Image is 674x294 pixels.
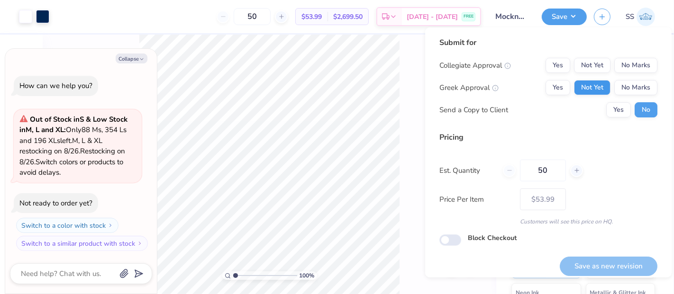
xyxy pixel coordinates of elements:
[108,223,113,228] img: Switch to a color with stock
[439,60,511,71] div: Collegiate Approval
[137,241,143,246] img: Switch to a similar product with stock
[439,82,499,93] div: Greek Approval
[626,11,634,22] span: SS
[464,13,474,20] span: FREE
[439,105,508,116] div: Send a Copy to Client
[116,53,147,63] button: Collapse
[439,132,657,143] div: Pricing
[439,37,657,48] div: Submit for
[301,12,322,22] span: $53.99
[16,236,148,251] button: Switch to a similar product with stock
[19,198,92,208] div: Not ready to order yet?
[542,9,587,25] button: Save
[546,58,570,73] button: Yes
[574,80,610,95] button: Not Yet
[439,217,657,226] div: Customers will see this price on HQ.
[488,7,535,26] input: Untitled Design
[30,115,86,124] strong: Out of Stock in S
[16,218,118,233] button: Switch to a color with stock
[637,8,655,26] img: Shashank S Sharma
[614,80,657,95] button: No Marks
[19,115,128,178] span: Only 88 Ms, 354 Ls and 196 XLs left. M, L & XL restocking on 8/26. Restocking on 8/26. Switch col...
[333,12,363,22] span: $2,699.50
[439,165,496,176] label: Est. Quantity
[407,12,458,22] span: [DATE] - [DATE]
[439,194,513,205] label: Price Per Item
[468,233,517,243] label: Block Checkout
[614,58,657,73] button: No Marks
[546,80,570,95] button: Yes
[626,8,655,26] a: SS
[300,271,315,280] span: 100 %
[19,81,92,90] div: How can we help you?
[574,58,610,73] button: Not Yet
[606,102,631,117] button: Yes
[520,160,566,181] input: – –
[234,8,271,25] input: – –
[635,102,657,117] button: No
